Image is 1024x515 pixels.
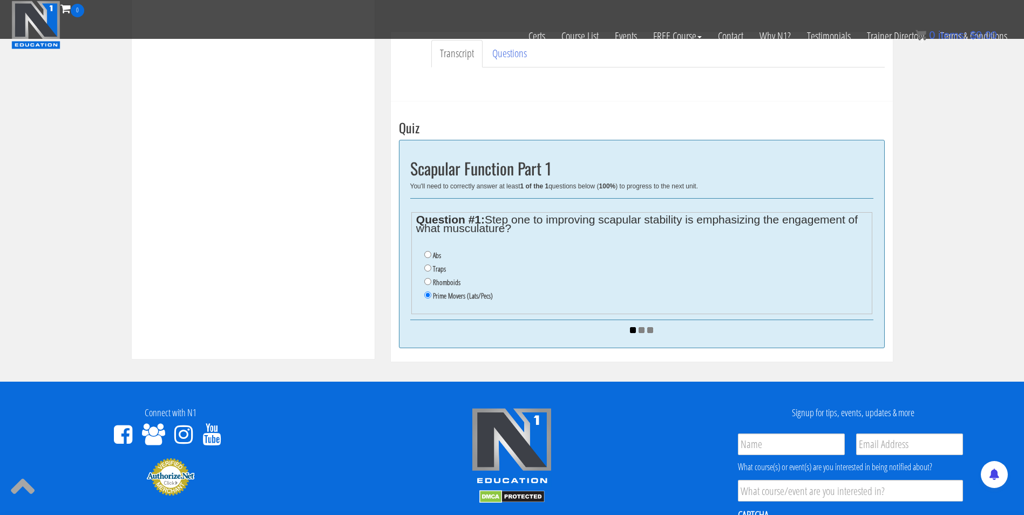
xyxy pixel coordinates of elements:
h2: Scapular Function Part 1 [410,159,873,177]
a: Trainer Directory [859,17,932,55]
strong: Question #1: [416,213,485,226]
a: Events [607,17,645,55]
label: Rhomboids [433,278,460,287]
label: Prime Movers (Lats/Pecs) [433,292,493,300]
a: Certs [520,17,553,55]
img: icon11.png [916,30,926,40]
h4: Connect with N1 [8,408,333,418]
bdi: 0.00 [970,29,997,41]
input: Email Address [856,433,963,455]
h4: Signup for tips, events, updates & more [691,408,1016,418]
h3: Quiz [399,120,885,134]
a: FREE Course [645,17,710,55]
div: What course(s) or event(s) are you interested in being notified about? [738,460,963,473]
img: n1-education [11,1,60,49]
a: 0 [60,1,84,16]
a: Terms & Conditions [932,17,1015,55]
b: 1 of the 1 [520,182,548,190]
legend: Step one to improving scapular stability is emphasizing the engagement of what musculature? [416,215,867,233]
a: Why N1? [751,17,799,55]
img: DMCA.com Protection Status [479,490,545,503]
input: Name [738,433,845,455]
span: $ [970,29,976,41]
span: items: [938,29,967,41]
a: Course List [553,17,607,55]
span: 0 [929,29,935,41]
span: 0 [71,4,84,17]
a: Testimonials [799,17,859,55]
label: Traps [433,265,446,273]
img: Authorize.Net Merchant - Click to Verify [146,457,195,496]
img: ajax_loader.gif [630,327,653,333]
a: Contact [710,17,751,55]
b: 100% [599,182,616,190]
input: What course/event are you interested in? [738,480,963,502]
div: You'll need to correctly answer at least questions below ( ) to progress to the next unit. [410,182,873,190]
a: 0 items: $0.00 [916,29,997,41]
label: Abs [433,251,441,260]
img: n1-edu-logo [471,408,552,487]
